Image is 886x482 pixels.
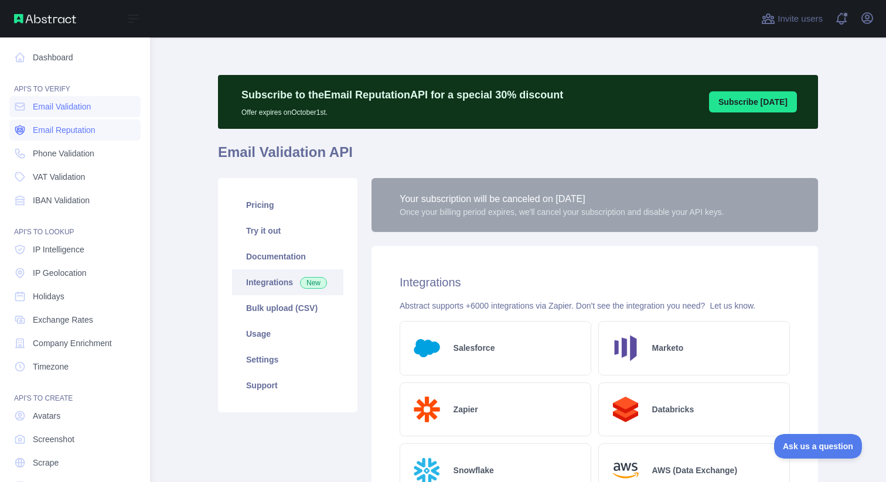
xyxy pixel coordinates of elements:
div: Abstract supports +6000 integrations via Zapier. Don't see the integration you need? [400,300,790,312]
h2: Snowflake [454,464,494,476]
a: Try it out [232,218,343,244]
p: Subscribe to the Email Reputation API for a special 30 % discount [241,87,563,103]
button: Subscribe [DATE] [709,91,797,112]
p: Offer expires on October 1st. [241,103,563,117]
a: Phone Validation [9,143,141,164]
a: Holidays [9,286,141,307]
a: Documentation [232,244,343,269]
iframe: Toggle Customer Support [774,434,863,459]
a: VAT Validation [9,166,141,187]
img: Logo [608,331,643,365]
a: Exchange Rates [9,309,141,330]
img: Logo [410,331,444,365]
span: Phone Validation [33,148,94,159]
div: Your subscription will be canceled on [DATE] [400,192,724,206]
span: Email Validation [33,101,91,112]
a: Company Enrichment [9,333,141,354]
a: Pricing [232,192,343,218]
div: Once your billing period expires, we'll cancel your subscription and disable your API keys. [400,206,724,218]
span: Timezone [33,361,69,372]
h2: Databricks [652,404,694,415]
span: Screenshot [33,433,74,445]
a: Let us know. [710,301,755,310]
a: IBAN Validation [9,190,141,211]
a: Email Reputation [9,119,141,141]
a: Dashboard [9,47,141,68]
a: Scrape [9,452,141,473]
div: API'S TO VERIFY [9,70,141,94]
a: Bulk upload (CSV) [232,295,343,321]
img: Abstract API [14,14,76,23]
a: Screenshot [9,429,141,450]
a: Avatars [9,405,141,426]
img: Logo [608,392,643,427]
h2: AWS (Data Exchange) [652,464,737,476]
h1: Email Validation API [218,143,818,171]
span: Exchange Rates [33,314,93,326]
span: Scrape [33,457,59,469]
a: Usage [232,321,343,347]
a: Email Validation [9,96,141,117]
span: New [300,277,327,289]
a: Support [232,372,343,398]
h2: Marketo [652,342,684,354]
span: IP Geolocation [33,267,87,279]
a: IP Intelligence [9,239,141,260]
div: API'S TO LOOKUP [9,213,141,237]
img: Logo [410,392,444,427]
span: Email Reputation [33,124,96,136]
a: IP Geolocation [9,262,141,283]
span: Invite users [778,12,823,26]
span: IBAN Validation [33,194,90,206]
span: Company Enrichment [33,337,112,349]
button: Invite users [759,9,825,28]
span: Avatars [33,410,60,422]
a: Settings [232,347,343,372]
span: Holidays [33,290,64,302]
h2: Zapier [454,404,478,415]
span: IP Intelligence [33,244,84,255]
a: Integrations New [232,269,343,295]
h2: Integrations [400,274,790,290]
h2: Salesforce [454,342,495,354]
div: API'S TO CREATE [9,380,141,403]
span: VAT Validation [33,171,85,183]
a: Timezone [9,356,141,377]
